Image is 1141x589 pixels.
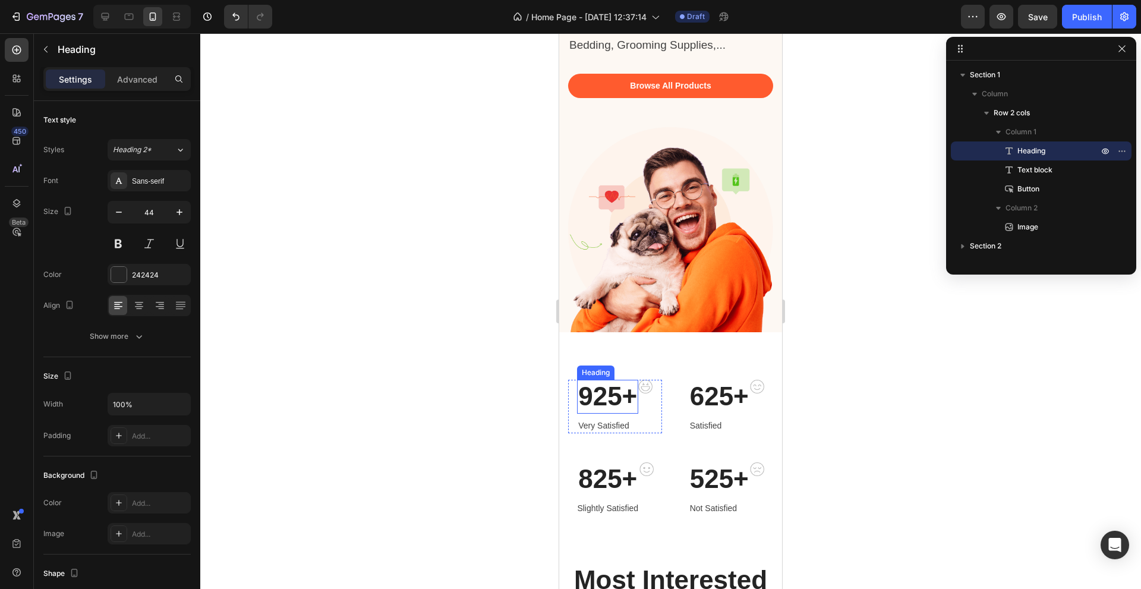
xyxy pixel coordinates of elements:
button: Publish [1062,5,1112,29]
div: Show more [90,330,145,342]
div: Image [43,528,64,539]
div: Undo/Redo [224,5,272,29]
button: Save [1018,5,1057,29]
div: Add... [132,431,188,442]
span: Image [1017,221,1038,233]
span: / [526,11,529,23]
p: Heading [58,42,186,56]
div: Sans-serif [132,176,188,187]
span: Button [1017,183,1039,195]
div: Color [43,497,62,508]
span: Home Page - [DATE] 12:37:14 [531,11,647,23]
div: Text style [43,115,76,125]
button: Show more [43,326,191,347]
iframe: Design area [559,33,782,589]
p: Settings [59,73,92,86]
span: Section 3 [970,259,1002,271]
div: Beta [9,218,29,227]
div: Add... [132,529,188,540]
div: Width [43,399,63,410]
input: Auto [108,393,190,415]
span: Column [982,88,1008,100]
span: Heading [1017,145,1045,157]
span: Column 1 [1006,126,1036,138]
div: Align [43,298,77,314]
span: Draft [687,11,705,22]
div: Styles [43,144,64,155]
div: Padding [43,430,71,441]
div: Background [43,468,101,484]
span: Text block [1017,164,1052,176]
span: Section 1 [970,69,1000,81]
div: Add... [132,498,188,509]
p: 7 [78,10,83,24]
button: 7 [5,5,89,29]
p: Most Interested [10,531,213,563]
span: Save [1028,12,1048,22]
div: Publish [1072,11,1102,23]
div: Color [43,269,62,280]
div: Font [43,175,58,186]
div: Size [43,204,75,220]
div: 450 [11,127,29,136]
button: Heading 2* [108,139,191,160]
span: Heading 2* [113,144,152,155]
div: Open Intercom Messenger [1101,531,1129,559]
div: Size [43,368,75,385]
span: Column 2 [1006,202,1038,214]
p: Advanced [117,73,157,86]
div: Shape [43,566,81,582]
div: 242424 [132,270,188,281]
span: Section 2 [970,240,1001,252]
span: Row 2 cols [994,107,1030,119]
